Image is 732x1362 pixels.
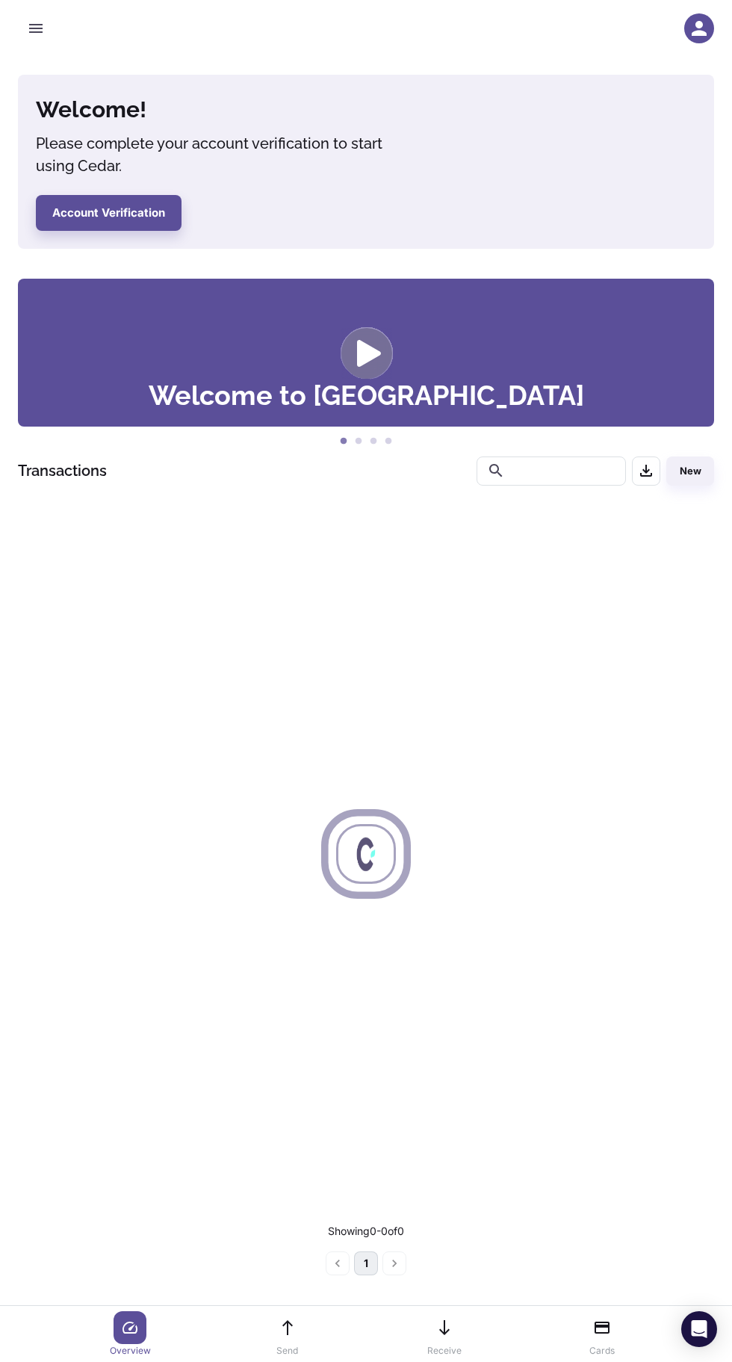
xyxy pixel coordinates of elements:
h5: Please complete your account verification to start using Cedar. [36,132,409,177]
h4: Welcome! [36,93,409,126]
button: 3 [366,434,381,449]
p: Showing 0-0 of 0 [328,1223,404,1239]
p: Cards [589,1344,615,1358]
p: Send [276,1344,298,1358]
a: Send [261,1311,314,1358]
p: Receive [427,1344,462,1358]
h3: Welcome to [GEOGRAPHIC_DATA] [149,382,584,409]
button: page 1 [354,1251,378,1275]
div: Open Intercom Messenger [681,1311,717,1347]
button: New [666,456,714,486]
button: Account Verification [36,195,182,231]
button: 1 [336,434,351,449]
p: Overview [110,1344,151,1358]
a: Cards [575,1311,629,1358]
button: 4 [381,434,396,449]
h1: Transactions [18,459,107,482]
a: Receive [418,1311,471,1358]
button: 2 [351,434,366,449]
nav: pagination navigation [323,1251,409,1275]
a: Overview [103,1311,157,1358]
